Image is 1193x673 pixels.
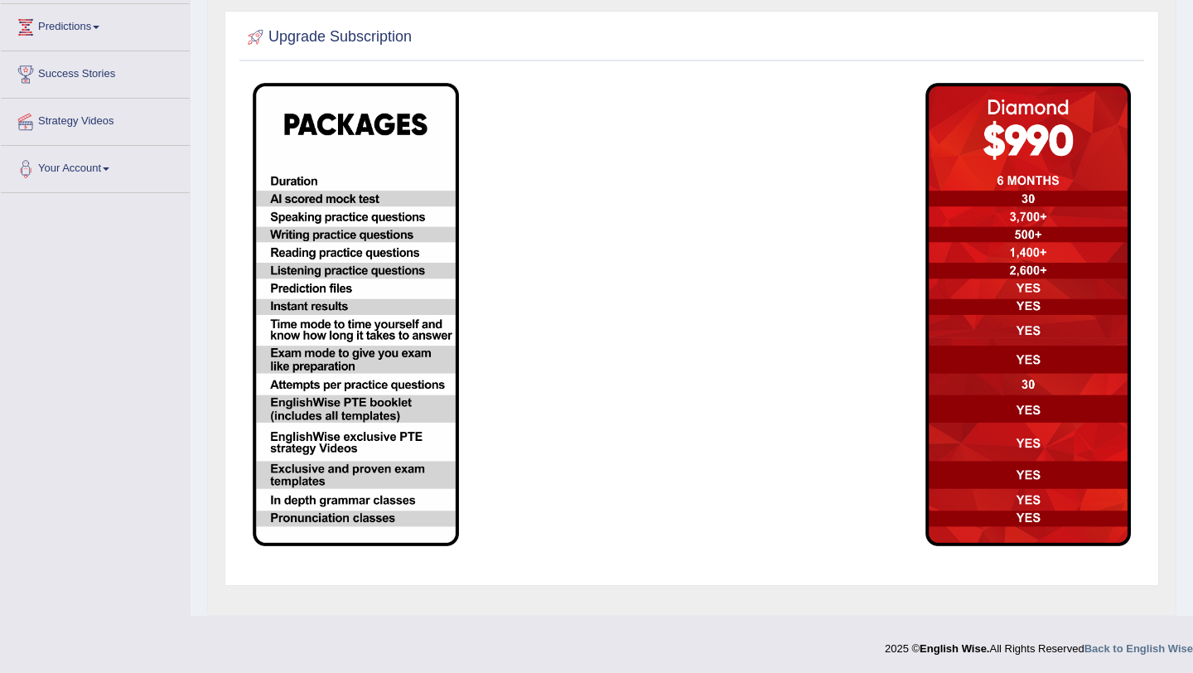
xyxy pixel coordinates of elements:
[1,51,190,93] a: Success Stories
[1,4,190,46] a: Predictions
[885,632,1193,656] div: 2025 © All Rights Reserved
[1084,642,1193,655] a: Back to English Wise
[925,83,1132,546] img: aud-sydney-diamond.png
[253,83,459,546] img: EW package
[920,642,989,655] strong: English Wise.
[244,25,412,50] h2: Upgrade Subscription
[1,146,190,187] a: Your Account
[1,99,190,140] a: Strategy Videos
